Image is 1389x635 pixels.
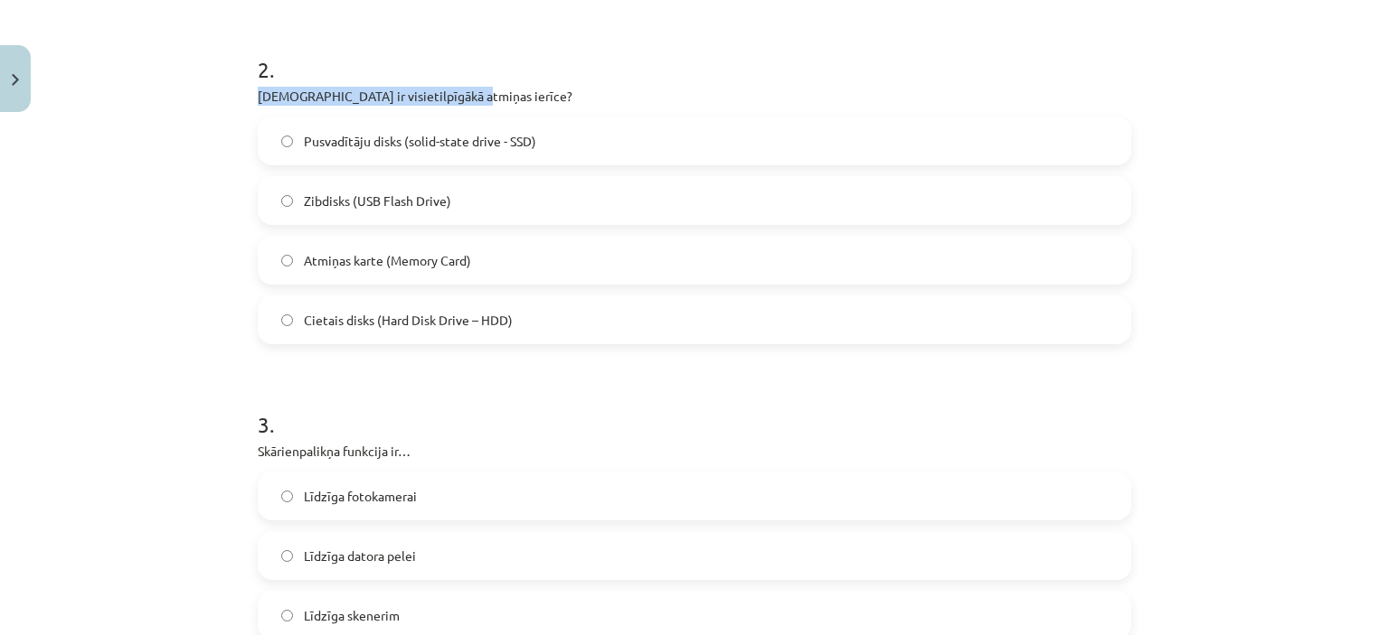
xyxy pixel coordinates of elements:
[258,25,1131,81] h1: 2 .
[304,311,513,330] span: Cietais disks (Hard Disk Drive – HDD)
[304,251,471,270] span: Atmiņas karte (Memory Card)
[304,487,417,506] span: Līdzīga fotokamerai
[304,546,416,565] span: Līdzīga datora pelei
[258,87,1131,106] p: [DEMOGRAPHIC_DATA] ir visietilpīgākā atmiņas ierīce?
[281,610,293,621] input: Līdzīga skenerim
[304,132,536,151] span: Pusvadītāju disks (solid-state drive - SSD)
[281,314,293,326] input: Cietais disks (Hard Disk Drive – HDD)
[281,135,293,147] input: Pusvadītāju disks (solid-state drive - SSD)
[304,606,400,625] span: Līdzīga skenerim
[281,550,293,562] input: Līdzīga datora pelei
[281,490,293,502] input: Līdzīga fotokamerai
[281,255,293,266] input: Atmiņas karte (Memory Card)
[258,442,1131,461] p: Skārienpalikņa funkcija ir…
[304,191,451,210] span: Zibdisks (USB Flash Drive)
[258,380,1131,436] h1: 3 .
[12,74,19,86] img: icon-close-lesson-0947bae3869378f0d4975bcd49f059093ad1ed9edebbc8119c70593378902aed.svg
[281,195,293,207] input: Zibdisks (USB Flash Drive)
